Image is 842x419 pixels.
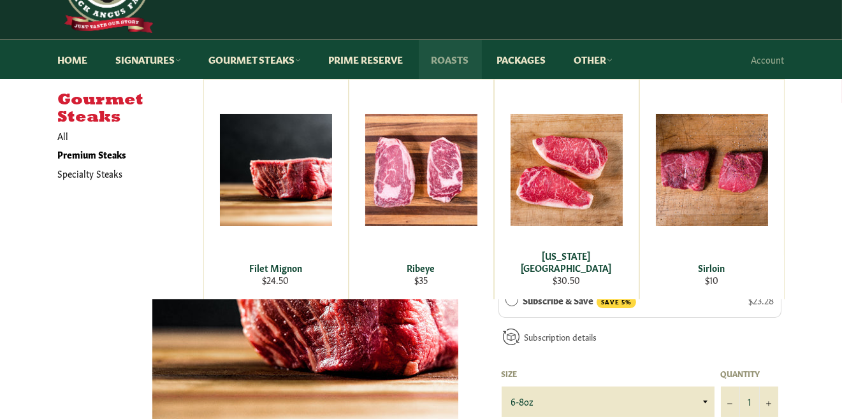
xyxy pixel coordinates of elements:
a: Other [562,40,625,79]
label: Quantity [721,368,778,379]
a: Gourmet Steaks [196,40,314,79]
div: Sirloin [648,262,776,274]
a: New York Strip [US_STATE][GEOGRAPHIC_DATA] $30.50 [494,79,639,299]
div: $35 [357,274,485,286]
div: Filet Mignon [212,262,340,274]
a: Specialty Steaks [52,164,191,183]
div: $10 [648,274,776,286]
label: Subscribe & Save [523,293,636,308]
img: New York Strip [511,114,623,226]
a: All [52,127,203,145]
a: Sirloin Sirloin $10 [639,79,785,299]
span: SAVE 5% [597,296,636,308]
h5: Gourmet Steaks [58,92,203,127]
div: Subscribe & Save [505,293,518,307]
a: Subscription details [524,330,597,343]
a: Filet Mignon Filet Mignon $24.50 [203,79,349,299]
div: [US_STATE][GEOGRAPHIC_DATA] [502,250,630,274]
span: $23.28 [748,294,774,306]
a: Ribeye Ribeye $35 [349,79,494,299]
label: Size [502,368,715,379]
a: Account [745,41,791,78]
a: Roasts [419,40,482,79]
img: Filet Mignon [220,114,332,226]
button: Reduce item quantity by one [721,387,740,417]
a: Home [45,40,101,79]
a: Prime Reserve [316,40,416,79]
div: Ribeye [357,262,485,274]
a: Packages [484,40,559,79]
div: $24.50 [212,274,340,286]
a: Signatures [103,40,194,79]
button: Increase item quantity by one [759,387,778,417]
div: $30.50 [502,274,630,286]
img: Ribeye [365,114,477,226]
img: Sirloin [656,114,768,226]
a: Premium Steaks [52,145,191,164]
